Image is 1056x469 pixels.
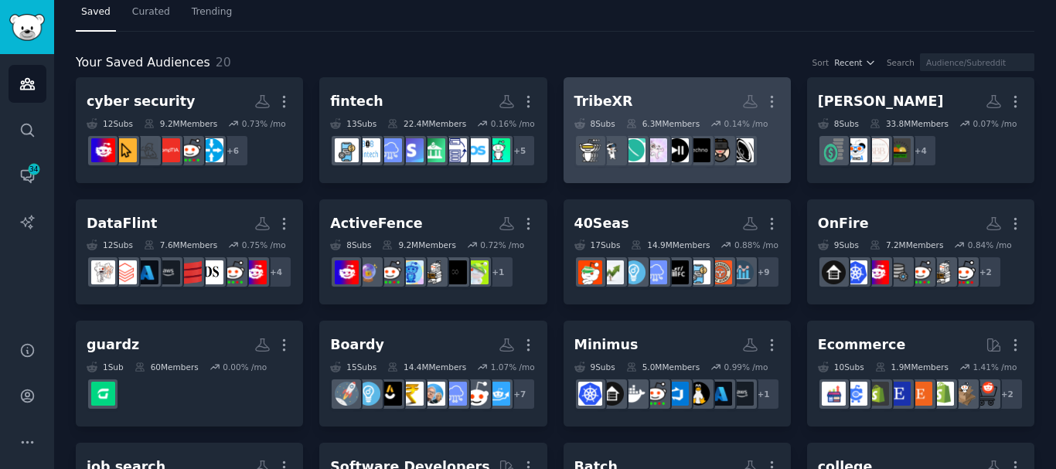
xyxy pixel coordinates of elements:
img: Entrepreneur [356,382,380,406]
div: 7.2M Members [870,240,943,250]
img: AZURE [708,382,732,406]
img: linux [686,382,710,406]
div: fintech [330,92,383,111]
img: CompTIA [156,138,180,162]
div: Sort [812,57,829,68]
img: SaaS [643,260,667,284]
img: kubernetes [843,260,867,284]
img: investing [600,260,624,284]
img: MachineLearning [930,260,954,284]
img: selfhosted [822,260,846,284]
img: SaaS [378,138,402,162]
img: ShittySysadmin [952,260,976,284]
img: ecommerce_growth [822,382,846,406]
a: Minimus9Subs5.0MMembers0.99% /mo+1awsAZURElinuxazuredevopssysadmindockerselfhostedkubernetes [564,321,791,427]
div: 5.0M Members [626,362,700,372]
div: + 1 [748,378,780,410]
div: 0.07 % /mo [973,118,1017,129]
a: guardz1Sub60Members0.00% /moguardz [76,321,303,427]
img: docker [622,382,646,406]
span: Recent [834,57,862,68]
div: 0.16 % /mo [491,118,535,129]
img: AZURE [135,260,158,284]
img: ValueInvesting [421,382,445,406]
img: analytics [730,260,754,284]
div: 7.6M Members [144,240,217,250]
img: scala [178,260,202,284]
img: SaaS [443,382,467,406]
a: DataFlint12Subs7.6MMembers0.75% /mo+4cybersecuritysysadmindatasciencescalaawsAZUREdatabrickssoftw... [76,199,303,305]
img: sysadmin [908,260,932,284]
img: guardz [91,382,115,406]
div: + 6 [216,134,249,167]
img: PaymentProcessing [443,138,467,162]
img: oculus [600,138,624,162]
div: 40Seas [574,214,629,233]
img: sysadmin [221,260,245,284]
img: dataengineering [887,260,911,284]
div: + 4 [904,134,937,167]
div: + 2 [969,256,1002,288]
img: MetaReferrals [708,138,732,162]
img: FinancialCareers [665,260,689,284]
div: Search [887,57,915,68]
img: B2B_Fintech [356,138,380,162]
div: [PERSON_NAME] [818,92,944,111]
a: fintech13Subs22.4MMembers0.16% /mo+5MakeMoneyprojectstartupsPaymentProcessingFintechARstripeSaaSB... [319,77,547,183]
img: IndiaBusiness [400,382,424,406]
a: 34 [9,157,46,195]
div: 8 Sub s [818,118,859,129]
img: MakeMoney [486,138,510,162]
img: shopify [930,382,954,406]
div: 0.99 % /mo [724,362,768,372]
a: Ecommerce10Subs1.9MMembers1.41% /mo+2ecommercedropshipshopifyEtsyEtsySellersreviewmyshopifyecomme... [807,321,1034,427]
div: 12 Sub s [87,240,133,250]
div: 17 Sub s [574,240,621,250]
div: + 1 [482,256,514,288]
div: guardz [87,335,139,355]
div: 9.2M Members [382,240,455,250]
a: Boardy15Subs14.4MMembers1.07% /mo+7investingforbeginnerssalesSaaSValueInvestingIndiaBusinessindia... [319,321,547,427]
img: sysadmin [378,260,402,284]
span: Curated [132,5,170,19]
img: OculusQuest [643,138,667,162]
div: 8 Sub s [330,240,371,250]
img: Vive [622,138,646,162]
img: FinancialPlanning [822,138,846,162]
img: Techno [686,138,710,162]
a: 40Seas17Subs14.9MMembers0.88% /mo+9analyticsEntrepreneurRideAlongfintechdevFinancialCareersSaaSEn... [564,199,791,305]
img: cybersecurity [91,138,115,162]
div: OnFire [818,214,869,233]
img: ArtificialInteligence [443,260,467,284]
img: BigBudgetBrides [865,138,889,162]
div: 1 Sub [87,362,124,372]
div: + 5 [503,134,536,167]
img: audiophile [730,138,754,162]
div: DataFlint [87,214,157,233]
img: kubernetes [578,382,602,406]
div: + 9 [748,256,780,288]
img: artificial [400,260,424,284]
div: Boardy [330,335,384,355]
img: GummySearch logo [9,14,45,41]
a: TribeXR8Subs6.3MMembers0.14% /moaudiophileMetaReferralsTechnoDJsOculusQuestViveoculusvirtualreality [564,77,791,183]
div: 15 Sub s [330,362,376,372]
button: Recent [834,57,876,68]
div: Minimus [574,335,639,355]
span: 34 [27,164,41,175]
a: ActiveFence8Subs9.2MMembers0.72% /mo+1redditrequestArtificialInteligenceMachineLearningartificial... [319,199,547,305]
div: 0.00 % /mo [223,362,267,372]
img: ecommercemarketing [843,382,867,406]
div: 13 Sub s [330,118,376,129]
div: + 2 [991,378,1024,410]
img: projectstartups [465,138,489,162]
img: ecommerce [973,382,997,406]
a: OnFire9Subs7.2MMembers0.84% /mo+2ShittySysadminMachineLearningsysadmindataengineeringcybersecurit... [807,199,1034,305]
div: 6.3M Members [626,118,700,129]
img: redditrequest [465,260,489,284]
div: + 4 [260,256,292,288]
div: 1.07 % /mo [491,362,535,372]
a: [PERSON_NAME]8Subs33.8MMembers0.07% /mo+4budgetfoodBigBudgetBridesFPandAFinancialPlanning [807,77,1034,183]
img: FPandA [843,138,867,162]
div: 10 Sub s [818,362,864,372]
